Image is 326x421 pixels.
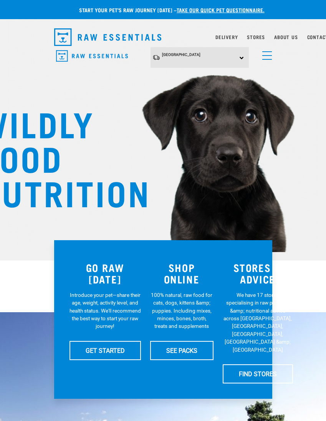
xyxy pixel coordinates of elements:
h3: GO RAW [DATE] [70,262,141,285]
a: About Us [274,36,298,38]
span: [GEOGRAPHIC_DATA] [162,52,200,57]
h3: STORES & ADVICE [223,262,293,285]
a: Stores [247,36,265,38]
img: van-moving.png [152,54,160,61]
a: FIND STORES [223,364,293,383]
a: take our quick pet questionnaire. [177,8,265,11]
a: GET STARTED [70,341,141,360]
p: We have 17 stores specialising in raw pet food &amp; nutritional advice across [GEOGRAPHIC_DATA],... [223,291,293,354]
h3: SHOP ONLINE [150,262,213,285]
p: 100% natural, raw food for cats, dogs, kittens &amp; puppies. Including mixes, minces, bones, bro... [150,291,213,330]
a: SEE PACKS [150,341,213,360]
a: menu [258,47,272,61]
nav: dropdown navigation [48,25,278,49]
p: Introduce your pet—share their age, weight, activity level, and health status. We'll recommend th... [70,291,141,330]
a: Delivery [215,36,238,38]
img: Raw Essentials Logo [54,28,162,46]
img: Raw Essentials Logo [56,50,128,62]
